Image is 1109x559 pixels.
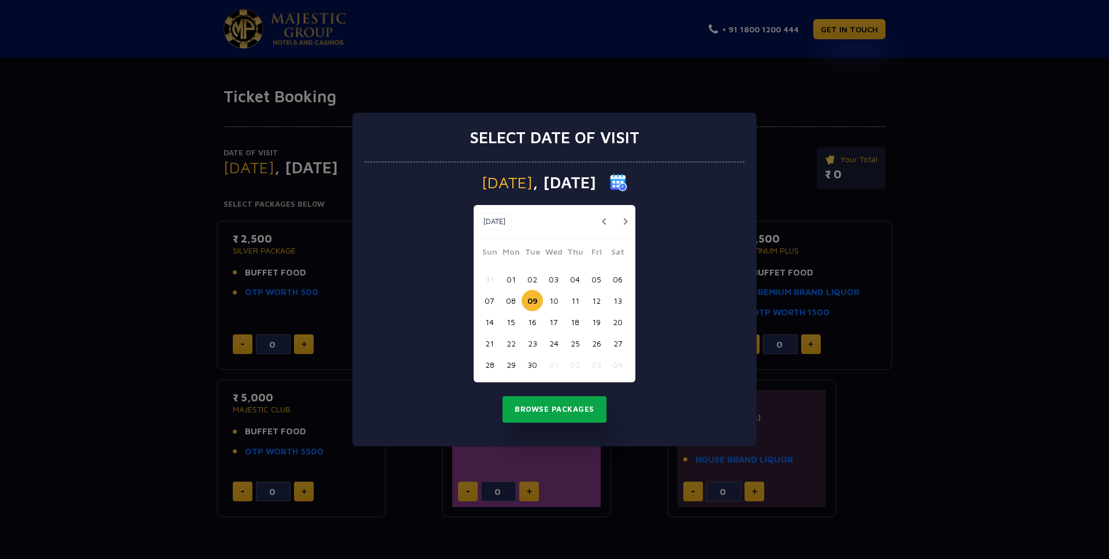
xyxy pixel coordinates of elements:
button: 04 [564,269,586,290]
button: 14 [479,311,500,333]
button: 27 [607,333,628,354]
button: 02 [564,354,586,375]
img: calender icon [610,174,627,191]
button: [DATE] [477,213,512,230]
span: Tue [522,245,543,262]
button: 04 [607,354,628,375]
span: [DATE] [482,174,533,191]
button: 26 [586,333,607,354]
button: 20 [607,311,628,333]
button: 29 [500,354,522,375]
button: 05 [586,269,607,290]
button: 03 [586,354,607,375]
button: 08 [500,290,522,311]
button: 28 [479,354,500,375]
button: 31 [479,269,500,290]
button: 17 [543,311,564,333]
button: 11 [564,290,586,311]
span: Sat [607,245,628,262]
span: Fri [586,245,607,262]
h3: Select date of visit [470,128,639,147]
span: Wed [543,245,564,262]
button: 23 [522,333,543,354]
span: Thu [564,245,586,262]
button: 15 [500,311,522,333]
button: 09 [522,290,543,311]
button: 21 [479,333,500,354]
button: 24 [543,333,564,354]
button: 10 [543,290,564,311]
button: 06 [607,269,628,290]
button: 13 [607,290,628,311]
button: 12 [586,290,607,311]
button: 01 [543,354,564,375]
button: 18 [564,311,586,333]
span: Sun [479,245,500,262]
button: 02 [522,269,543,290]
button: Browse Packages [503,396,606,423]
span: Mon [500,245,522,262]
button: 22 [500,333,522,354]
button: 01 [500,269,522,290]
button: 16 [522,311,543,333]
button: 03 [543,269,564,290]
span: , [DATE] [533,174,596,191]
button: 19 [586,311,607,333]
button: 07 [479,290,500,311]
button: 25 [564,333,586,354]
button: 30 [522,354,543,375]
